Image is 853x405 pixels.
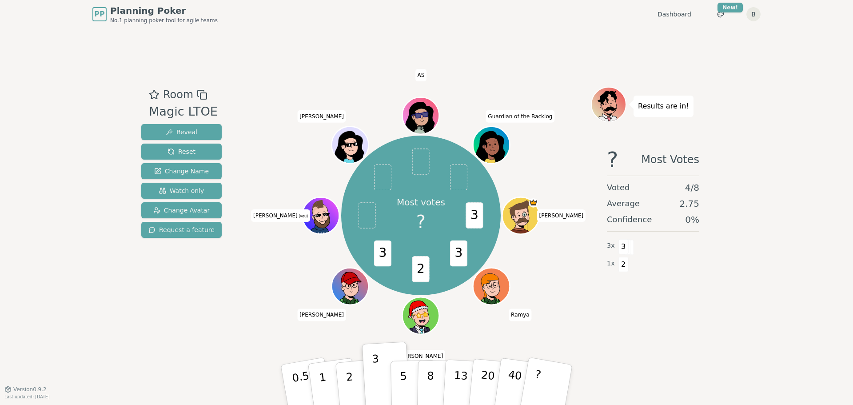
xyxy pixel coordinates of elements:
[141,124,222,140] button: Reveal
[149,103,218,121] div: Magic LTOE
[4,394,50,399] span: Last updated: [DATE]
[149,87,159,103] button: Add as favourite
[618,257,629,272] span: 2
[141,183,222,199] button: Watch only
[607,181,630,194] span: Voted
[466,203,483,229] span: 3
[297,110,346,123] span: Click to change your name
[450,241,467,267] span: 3
[412,257,430,283] span: 2
[607,259,615,269] span: 1 x
[92,4,218,24] a: PPPlanning PokerNo.1 planning poker tool for agile teams
[415,69,427,81] span: Click to change your name
[141,202,222,218] button: Change Avatar
[618,239,629,254] span: 3
[304,198,339,233] button: Click to change your avatar
[251,209,310,222] span: Click to change your name
[607,149,618,170] span: ?
[416,209,426,235] span: ?
[298,214,308,218] span: (you)
[607,197,640,210] span: Average
[4,386,47,393] button: Version0.9.2
[607,213,652,226] span: Confidence
[537,209,586,222] span: Click to change your name
[717,3,743,12] div: New!
[167,147,195,156] span: Reset
[641,149,699,170] span: Most Votes
[685,181,699,194] span: 4 / 8
[658,10,691,19] a: Dashboard
[13,386,47,393] span: Version 0.9.2
[486,110,554,123] span: Click to change your name
[529,198,538,208] span: Jake is the host
[509,309,532,321] span: Click to change your name
[638,100,689,112] p: Results are in!
[94,9,104,20] span: PP
[163,87,193,103] span: Room
[685,213,699,226] span: 0 %
[297,309,346,321] span: Click to change your name
[713,6,729,22] button: New!
[159,186,204,195] span: Watch only
[141,163,222,179] button: Change Name
[397,196,445,209] p: Most votes
[110,17,218,24] span: No.1 planning poker tool for agile teams
[679,197,699,210] span: 2.75
[141,222,222,238] button: Request a feature
[397,350,446,362] span: Click to change your name
[166,128,197,136] span: Reveal
[372,353,382,401] p: 3
[110,4,218,17] span: Planning Poker
[374,241,391,267] span: 3
[141,144,222,160] button: Reset
[607,241,615,251] span: 3 x
[154,167,209,176] span: Change Name
[746,7,761,21] button: B
[148,225,215,234] span: Request a feature
[153,206,210,215] span: Change Avatar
